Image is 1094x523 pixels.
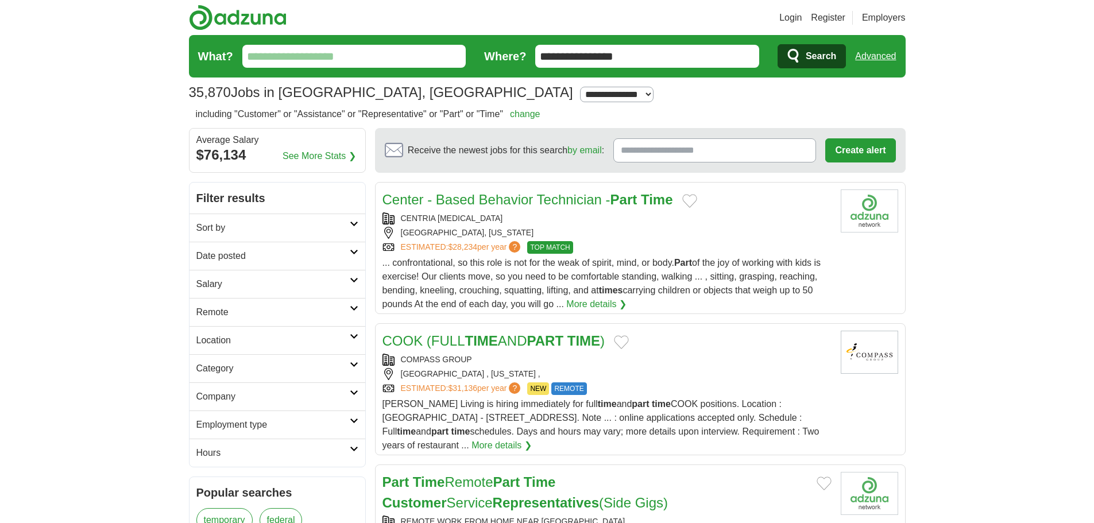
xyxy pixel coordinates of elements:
a: ESTIMATED:$28,234per year? [401,241,523,254]
h1: Jobs in [GEOGRAPHIC_DATA], [GEOGRAPHIC_DATA] [189,84,573,100]
a: Remote [190,298,365,326]
a: Location [190,326,365,354]
a: Date posted [190,242,365,270]
a: Employment type [190,410,365,439]
strong: part [632,399,649,409]
a: COMPASS GROUP [401,355,472,364]
strong: Representatives [493,495,599,510]
span: ? [509,241,520,253]
h2: Category [196,362,350,375]
h2: Sort by [196,221,350,235]
span: 35,870 [189,82,231,103]
div: $76,134 [196,145,358,165]
strong: Time [524,474,556,490]
span: TOP MATCH [527,241,573,254]
label: Where? [484,48,526,65]
h2: Location [196,334,350,347]
strong: Part [382,474,409,490]
strong: Time [413,474,445,490]
span: ... confrontational, so this role is not for the weak of spirit, mind, or body. of the joy of wor... [382,258,821,309]
strong: Time [641,192,673,207]
span: NEW [527,382,549,395]
button: Add to favorite jobs [817,476,832,490]
strong: times [599,285,623,295]
a: by email [567,145,602,155]
a: Category [190,354,365,382]
span: $28,234 [448,242,477,251]
button: Add to favorite jobs [682,194,697,208]
div: Average Salary [196,135,358,145]
a: Employers [862,11,906,25]
h2: Hours [196,446,350,460]
a: More details ❯ [566,297,627,311]
button: Search [778,44,846,68]
h2: Date posted [196,249,350,263]
a: Hours [190,439,365,467]
a: ESTIMATED:$31,136per year? [401,382,523,395]
strong: PART [527,333,564,348]
div: [GEOGRAPHIC_DATA] , [US_STATE] , [382,368,832,380]
a: Salary [190,270,365,298]
a: See More Stats ❯ [283,149,356,163]
span: Search [806,45,836,68]
span: Receive the newest jobs for this search : [408,144,604,157]
h2: Filter results [190,183,365,214]
strong: time [598,399,617,409]
strong: part [431,427,449,436]
h2: Popular searches [196,484,358,501]
strong: Part [493,474,520,490]
a: More details ❯ [471,439,532,452]
button: Add to favorite jobs [614,335,629,349]
a: Login [779,11,802,25]
div: CENTRIA [MEDICAL_DATA] [382,212,832,224]
strong: Part [610,192,637,207]
img: Company logo [841,472,898,515]
strong: time [451,427,470,436]
span: [PERSON_NAME] Living is hiring immediately for full and COOK positions. Location : [GEOGRAPHIC_DA... [382,399,819,450]
img: Company logo [841,189,898,233]
h2: Salary [196,277,350,291]
a: change [510,109,540,119]
a: COOK (FULLTIMEANDPART TIME) [382,333,605,348]
span: $31,136 [448,383,477,393]
h2: including "Customer" or "Assistance" or "Representative" or "Part" or "Time" [196,107,540,121]
strong: time [397,427,416,436]
strong: Part [674,258,692,268]
div: [GEOGRAPHIC_DATA], [US_STATE] [382,227,832,239]
strong: TIME [465,333,498,348]
span: REMOTE [551,382,586,395]
strong: Customer [382,495,447,510]
a: Sort by [190,214,365,242]
h2: Company [196,390,350,404]
a: Company [190,382,365,410]
h2: Employment type [196,418,350,432]
label: What? [198,48,233,65]
button: Create alert [825,138,895,162]
img: Compass Group logo [841,331,898,374]
span: ? [509,382,520,394]
img: Adzuna logo [189,5,287,30]
a: Center - Based Behavior Technician -Part Time [382,192,673,207]
a: Part TimeRemotePart Time CustomerServiceRepresentatives(Side Gigs) [382,474,668,510]
strong: TIME [567,333,600,348]
h2: Remote [196,305,350,319]
strong: time [652,399,671,409]
a: Advanced [855,45,896,68]
a: Register [811,11,845,25]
